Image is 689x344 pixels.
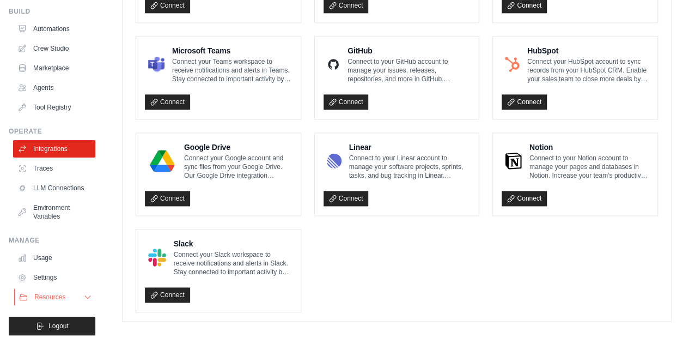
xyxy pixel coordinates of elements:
a: Connect [502,94,547,110]
a: Connect [145,287,190,303]
img: Notion Logo [505,150,521,172]
p: Connect your HubSpot account to sync records from your HubSpot CRM. Enable your sales team to clo... [527,57,649,83]
h4: Notion [529,142,649,153]
h4: HubSpot [527,45,649,56]
p: Connect your Teams workspace to receive notifications and alerts in Teams. Stay connected to impo... [172,57,292,83]
a: Agents [13,79,95,96]
img: HubSpot Logo [505,53,520,75]
p: Connect to your Notion account to manage your pages and databases in Notion. Increase your team’s... [529,154,649,180]
a: Integrations [13,140,95,158]
span: Logout [48,322,69,330]
a: Environment Variables [13,199,95,225]
p: Connect to your GitHub account to manage your issues, releases, repositories, and more in GitHub.... [347,57,470,83]
h4: Google Drive [184,142,292,153]
a: Tool Registry [13,99,95,116]
a: Traces [13,160,95,177]
a: Connect [145,191,190,206]
a: Settings [13,269,95,286]
h4: GitHub [347,45,470,56]
h4: Slack [174,238,292,249]
div: Manage [9,236,95,245]
a: Usage [13,249,95,267]
a: LLM Connections [13,179,95,197]
div: Operate [9,127,95,136]
a: Marketplace [13,59,95,77]
div: Build [9,7,95,16]
a: Connect [324,94,369,110]
img: Microsoft Teams Logo [148,53,164,75]
img: GitHub Logo [327,53,340,75]
a: Automations [13,20,95,38]
img: Slack Logo [148,246,166,268]
img: Linear Logo [327,150,342,172]
a: Crew Studio [13,40,95,57]
h4: Linear [349,142,471,153]
p: Connect to your Linear account to manage your software projects, sprints, tasks, and bug tracking... [349,154,471,180]
p: Connect your Slack workspace to receive notifications and alerts in Slack. Stay connected to impo... [174,250,292,276]
a: Connect [324,191,369,206]
h4: Microsoft Teams [172,45,292,56]
span: Resources [34,293,65,301]
p: Connect your Google account and sync files from your Google Drive. Our Google Drive integration e... [184,154,292,180]
button: Logout [9,317,95,335]
button: Resources [14,288,96,306]
img: Google Drive Logo [148,150,176,172]
a: Connect [145,94,190,110]
a: Connect [502,191,547,206]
